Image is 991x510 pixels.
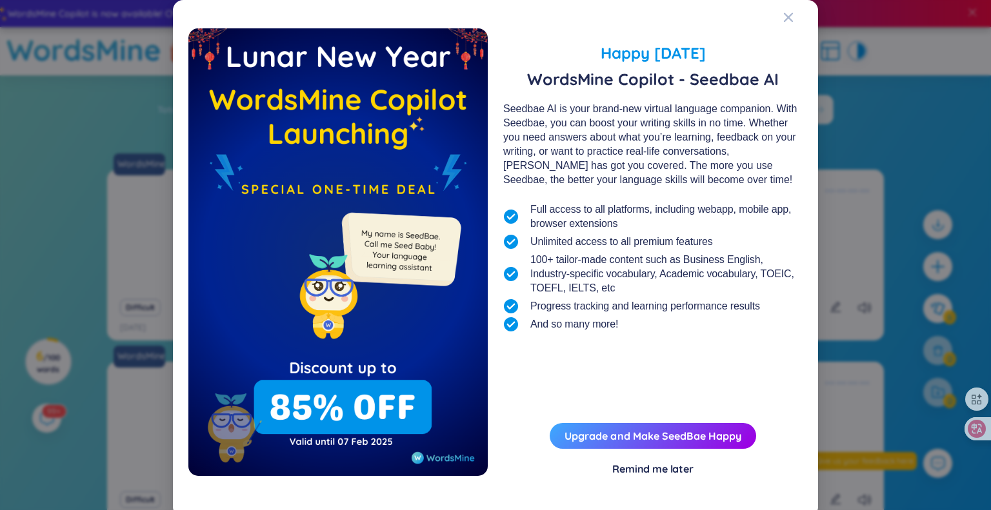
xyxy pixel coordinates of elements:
[188,28,488,476] img: wmFlashDealEmpty.967f2bab.png
[530,235,713,249] span: Unlimited access to all premium features
[612,462,694,476] div: Remind me later
[503,70,803,89] span: WordsMine Copilot - Seedbae AI
[335,186,464,315] img: minionSeedbaeMessage.35ffe99e.png
[550,423,756,449] button: Upgrade and Make SeedBae Happy
[530,202,803,231] span: Full access to all platforms, including webapp, mobile app, browser extensions
[565,429,741,442] a: Upgrade and Make SeedBae Happy
[530,299,760,313] span: Progress tracking and learning performance results
[503,102,803,187] div: Seedbae AI is your brand-new virtual language companion. With Seedbae, you can boost your writing...
[503,41,803,64] span: Happy [DATE]
[530,253,803,295] span: 100+ tailor-made content such as Business English, Industry-specific vocabulary, Academic vocabul...
[530,317,618,331] span: And so many more!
